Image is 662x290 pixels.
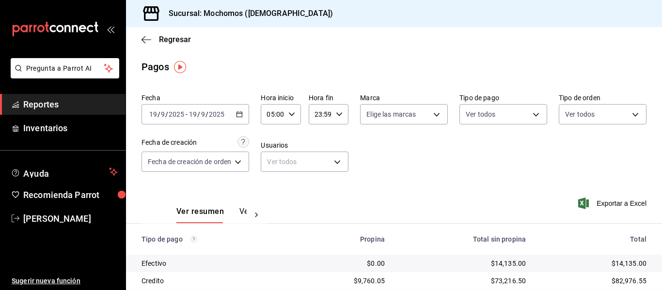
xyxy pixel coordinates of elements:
[296,235,385,243] div: Propina
[160,110,165,118] input: --
[400,259,526,268] div: $14,135.00
[466,109,495,119] span: Ver todos
[158,110,160,118] span: /
[559,94,646,101] label: Tipo de orden
[26,63,104,74] span: Pregunta a Parrot AI
[142,35,191,44] button: Regresar
[168,110,185,118] input: ----
[174,61,186,73] img: Tooltip marker
[190,236,197,243] svg: Los pagos realizados con Pay y otras terminales son montos brutos.
[176,207,224,223] button: Ver resumen
[142,276,281,286] div: Credito
[23,188,118,201] span: Recomienda Parrot
[23,166,105,178] span: Ayuda
[11,58,119,78] button: Pregunta a Parrot AI
[142,235,281,243] div: Tipo de pago
[142,137,197,148] div: Fecha de creación
[261,94,300,101] label: Hora inicio
[189,110,197,118] input: --
[186,110,188,118] span: -
[148,157,231,167] span: Fecha de creación de orden
[205,110,208,118] span: /
[541,276,646,286] div: $82,976.55
[296,276,385,286] div: $9,760.05
[541,259,646,268] div: $14,135.00
[201,110,205,118] input: --
[360,94,448,101] label: Marca
[261,152,348,172] div: Ver todos
[23,98,118,111] span: Reportes
[400,235,526,243] div: Total sin propina
[142,94,249,101] label: Fecha
[197,110,200,118] span: /
[23,122,118,135] span: Inventarios
[580,198,646,209] button: Exportar a Excel
[459,94,547,101] label: Tipo de pago
[161,8,333,19] h3: Sucursal: Mochomos ([DEMOGRAPHIC_DATA])
[12,276,118,286] span: Sugerir nueva función
[149,110,158,118] input: --
[261,142,348,149] label: Usuarios
[107,25,114,33] button: open_drawer_menu
[142,259,281,268] div: Efectivo
[296,259,385,268] div: $0.00
[23,212,118,225] span: [PERSON_NAME]
[239,207,276,223] button: Ver pagos
[176,207,247,223] div: navigation tabs
[165,110,168,118] span: /
[142,60,169,74] div: Pagos
[565,109,595,119] span: Ver todos
[366,109,416,119] span: Elige las marcas
[7,70,119,80] a: Pregunta a Parrot AI
[400,276,526,286] div: $73,216.50
[309,94,348,101] label: Hora fin
[159,35,191,44] span: Regresar
[208,110,225,118] input: ----
[541,235,646,243] div: Total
